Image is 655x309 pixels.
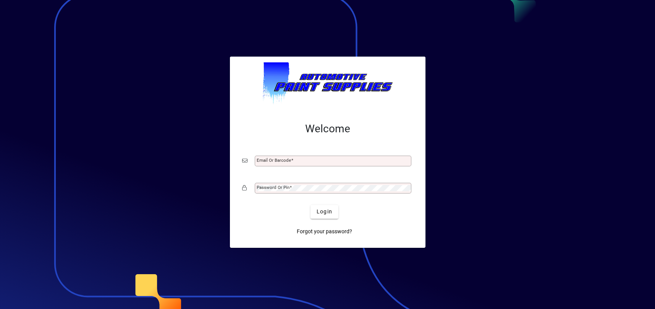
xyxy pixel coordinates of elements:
h2: Welcome [242,122,413,135]
button: Login [311,205,338,219]
mat-label: Password or Pin [257,185,289,190]
a: Forgot your password? [294,225,355,239]
span: Login [317,208,332,216]
mat-label: Email or Barcode [257,158,291,163]
span: Forgot your password? [297,228,352,236]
